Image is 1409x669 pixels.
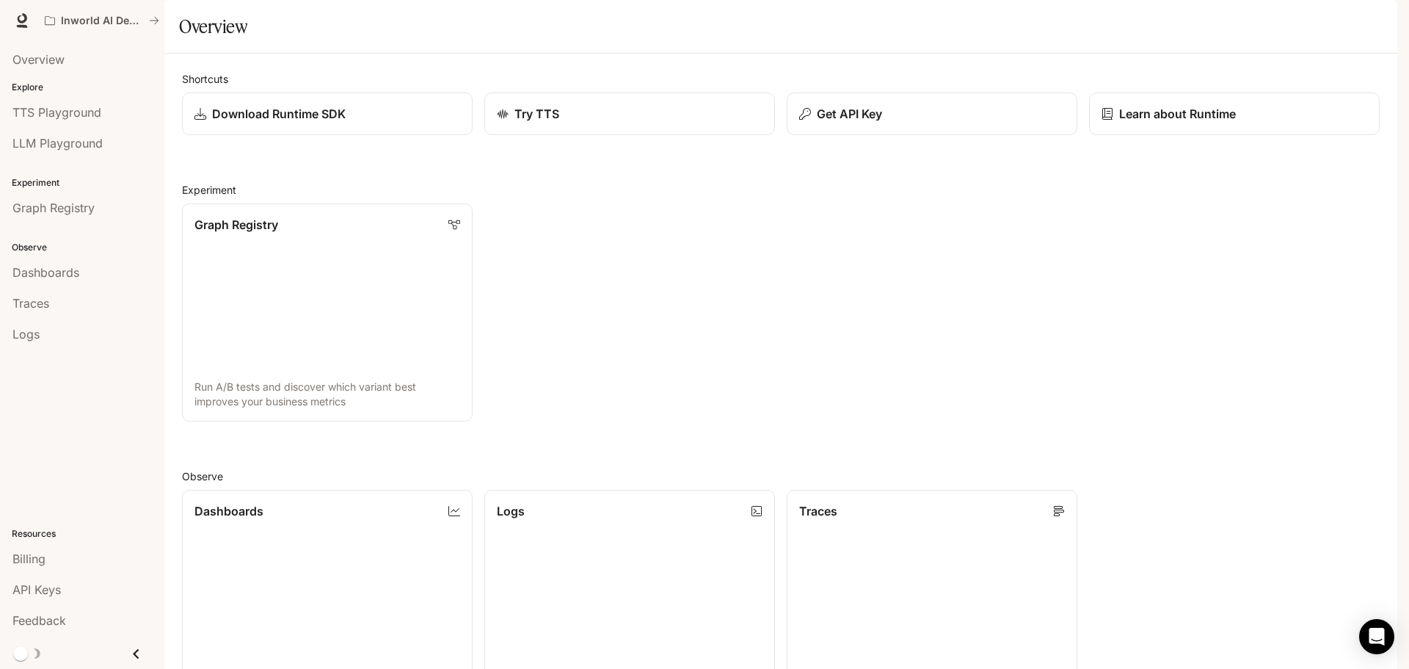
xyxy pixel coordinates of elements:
[484,93,775,135] a: Try TTS
[1089,93,1380,135] a: Learn about Runtime
[179,12,247,41] h1: Overview
[182,182,1380,198] h2: Experiment
[38,6,166,35] button: All workspaces
[1359,619,1394,654] div: Open Intercom Messenger
[1119,105,1236,123] p: Learn about Runtime
[799,502,837,520] p: Traces
[497,502,525,520] p: Logs
[182,93,473,135] a: Download Runtime SDK
[817,105,882,123] p: Get API Key
[212,105,346,123] p: Download Runtime SDK
[194,216,278,234] p: Graph Registry
[182,71,1380,87] h2: Shortcuts
[61,15,143,27] p: Inworld AI Demos
[514,105,559,123] p: Try TTS
[194,502,263,520] p: Dashboards
[182,203,473,422] a: Graph RegistryRun A/B tests and discover which variant best improves your business metrics
[194,380,460,409] p: Run A/B tests and discover which variant best improves your business metrics
[182,469,1380,484] h2: Observe
[787,93,1077,135] button: Get API Key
